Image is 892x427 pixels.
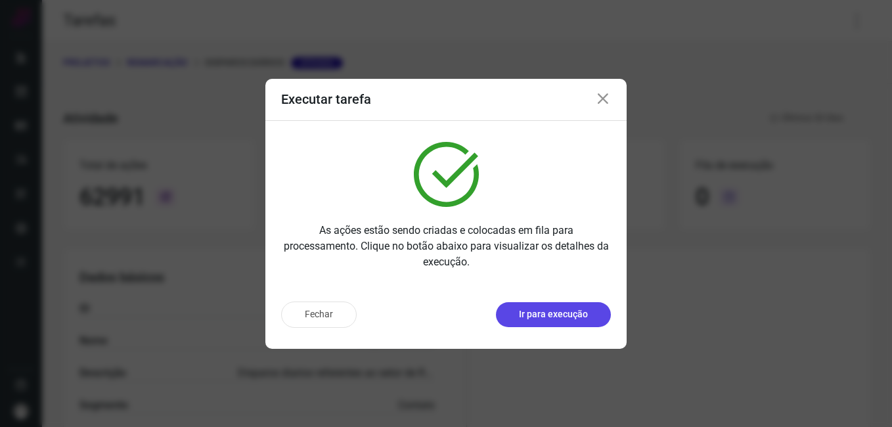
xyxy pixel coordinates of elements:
img: verified.svg [414,142,479,207]
button: Fechar [281,302,357,328]
h3: Executar tarefa [281,91,371,107]
p: As ações estão sendo criadas e colocadas em fila para processamento. Clique no botão abaixo para ... [281,223,611,270]
p: Ir para execução [519,307,588,321]
button: Ir para execução [496,302,611,327]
